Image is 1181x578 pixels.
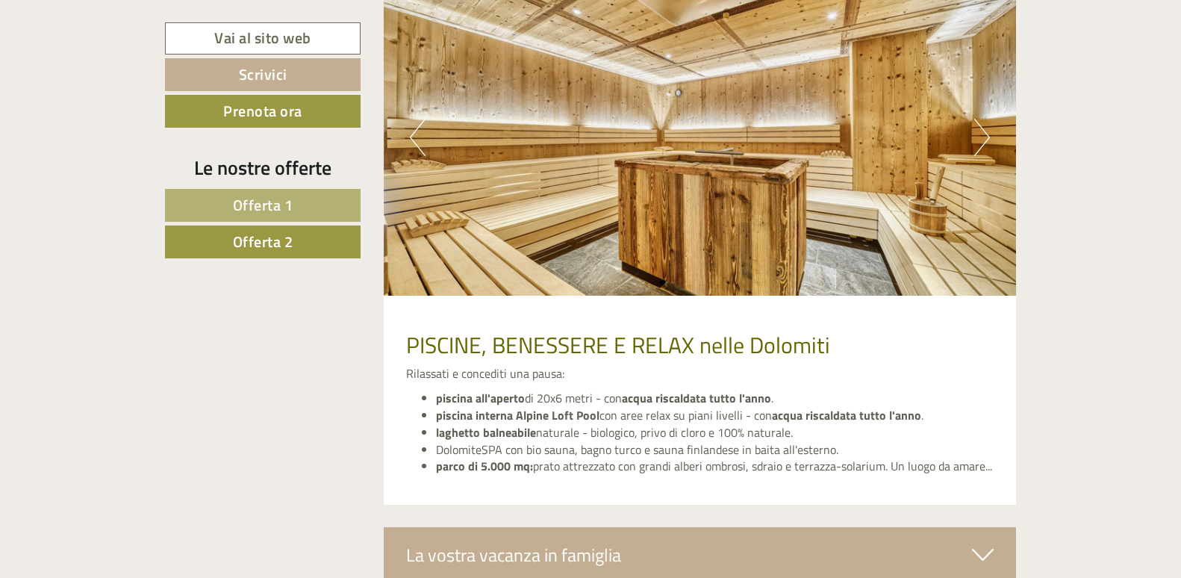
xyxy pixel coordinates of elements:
div: Le nostre offerte [165,154,361,181]
strong: piscina all'aperto [436,389,525,407]
a: Vai al sito web [165,22,361,55]
strong: piscina interna Alpine Loft Pool [436,406,599,424]
a: Scrivici [165,58,361,91]
span: Offerta 1 [233,193,293,217]
button: Next [974,119,990,156]
a: Prenota ora [165,95,361,128]
strong: laghetto balneabile [436,423,536,441]
li: di 20x6 metri - con . [436,390,994,407]
span: Offerta 2 [233,230,293,253]
strong: acqua riscaldata tutto l'anno [772,406,921,424]
li: naturale - biologico, privo di cloro e 100% naturale. [436,424,994,441]
li: prato attrezzato con grandi alberi ombrosi, sdraio e terrazza-solarium. Un luogo da amare... [436,458,994,475]
strong: parco di 5.000 mq: [436,457,533,475]
li: DolomiteSPA con bio sauna, bagno turco e sauna finlandese in baita all'esterno. [436,441,994,459]
button: Previous [410,119,426,156]
li: con aree relax su piani livelli - con . [436,407,994,424]
strong: acqua riscaldata tutto l'anno [622,389,771,407]
span: PISCINE, BENESSERE E RELAX nelle Dolomiti [406,328,830,362]
p: Rilassati e concediti una pausa: [406,365,994,382]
